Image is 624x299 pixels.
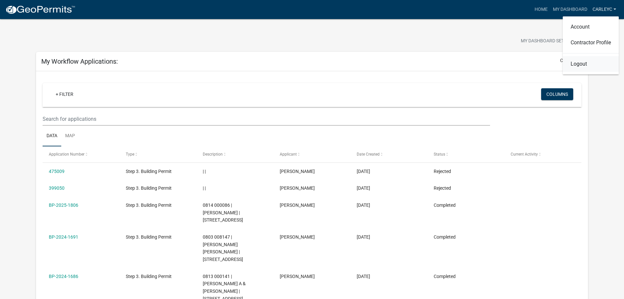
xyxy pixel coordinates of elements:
[43,146,120,162] datatable-header-cell: Application Number
[203,152,223,157] span: Description
[532,3,550,16] a: Home
[203,203,243,223] span: 0814 000086 | WALLS JAMES A II | 3228 ROANOKE RD
[126,169,172,174] span: Step 3. Building Permit
[504,146,581,162] datatable-header-cell: Current Activity
[280,185,315,191] span: carley carrell
[357,274,370,279] span: 12/04/2024
[203,234,243,262] span: 0803 008147 | TURNER ANNE ELIZABETH | 616 GLASS BRIDGE RD
[43,112,490,126] input: Search for applications
[434,185,451,191] span: Rejected
[563,16,619,75] div: carleyC
[357,169,370,174] span: 09/08/2025
[203,169,206,174] span: | |
[126,152,134,157] span: Type
[563,56,619,72] a: Logout
[120,146,197,162] datatable-header-cell: Type
[126,185,172,191] span: Step 3. Building Permit
[357,234,370,240] span: 12/06/2024
[434,169,451,174] span: Rejected
[126,203,172,208] span: Step 3. Building Permit
[563,35,619,51] a: Contractor Profile
[511,152,538,157] span: Current Activity
[434,234,456,240] span: Completed
[541,88,573,100] button: Columns
[516,35,592,48] button: My Dashboard Settingssettings
[49,203,78,208] a: BP-2025-1806
[274,146,350,162] datatable-header-cell: Applicant
[41,57,118,65] h5: My Workflow Applications:
[197,146,274,162] datatable-header-cell: Description
[280,274,315,279] span: carley carrell
[61,126,79,147] a: Map
[49,152,85,157] span: Application Number
[203,185,206,191] span: | |
[434,274,456,279] span: Completed
[434,152,445,157] span: Status
[434,203,456,208] span: Completed
[280,152,297,157] span: Applicant
[280,169,315,174] span: carley carrell
[280,234,315,240] span: carley carrell
[357,203,370,208] span: 03/05/2025
[560,57,583,64] button: collapse
[49,234,78,240] a: BP-2024-1691
[49,185,65,191] a: 399050
[43,126,61,147] a: Data
[350,146,427,162] datatable-header-cell: Date Created
[280,203,315,208] span: carley carrell
[126,274,172,279] span: Step 3. Building Permit
[126,234,172,240] span: Step 3. Building Permit
[427,146,504,162] datatable-header-cell: Status
[521,37,577,45] span: My Dashboard Settings
[357,152,380,157] span: Date Created
[50,88,79,100] a: + Filter
[563,19,619,35] a: Account
[49,169,65,174] a: 475009
[590,3,619,16] a: carleyC
[357,185,370,191] span: 04/02/2025
[49,274,78,279] a: BP-2024-1686
[550,3,590,16] a: My Dashboard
